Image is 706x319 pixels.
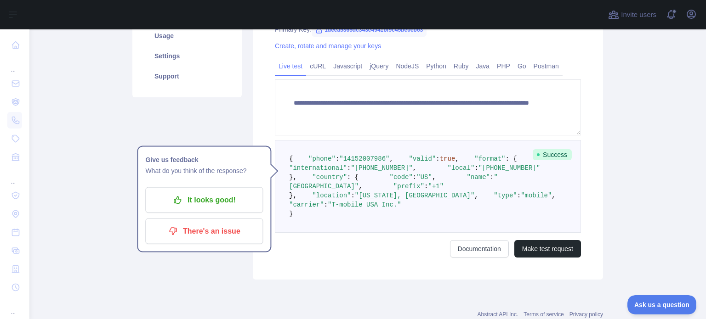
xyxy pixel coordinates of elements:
a: Privacy policy [569,311,603,318]
span: "[PHONE_NUMBER]" [478,164,540,172]
span: , [474,192,478,199]
span: true [440,155,455,162]
a: Support [143,66,231,86]
a: Python [422,59,450,73]
span: : [336,155,339,162]
span: : [351,192,354,199]
span: Success [533,149,572,160]
button: It looks good! [145,187,263,213]
div: Primary Key: [275,25,581,34]
h1: Give us feedback [145,154,263,165]
span: }, [289,173,297,181]
span: "[GEOGRAPHIC_DATA]" [289,173,498,190]
span: { [289,155,293,162]
span: : [324,201,328,208]
span: : { [347,173,359,181]
span: "valid" [409,155,436,162]
span: , [455,155,459,162]
a: jQuery [366,59,392,73]
div: ... [7,297,22,316]
a: Java [473,59,494,73]
span: : [413,173,416,181]
a: Go [514,59,530,73]
span: "type" [494,192,517,199]
p: What do you think of the response? [145,165,263,176]
iframe: Toggle Customer Support [627,295,697,314]
span: : [490,173,494,181]
a: cURL [306,59,330,73]
span: Invite users [621,10,656,20]
p: There's an issue [152,224,256,239]
span: , [389,155,393,162]
span: "14152007986" [339,155,389,162]
a: Terms of service [524,311,564,318]
span: , [359,183,362,190]
button: Make test request [514,240,581,257]
span: , [413,164,416,172]
span: 1deea5365dc343e4941bf9c45be0eb63 [312,23,427,37]
a: Ruby [450,59,473,73]
p: It looks good! [152,192,256,208]
span: "T-mobile USA Inc." [328,201,401,208]
a: PHP [493,59,514,73]
span: "US" [416,173,432,181]
span: "international" [289,164,347,172]
span: "+1" [428,183,444,190]
a: Javascript [330,59,366,73]
span: "[PHONE_NUMBER]" [351,164,412,172]
span: }, [289,192,297,199]
span: : { [506,155,517,162]
span: "name" [467,173,490,181]
a: Create, rotate and manage your keys [275,42,381,50]
a: Live test [275,59,306,73]
a: Usage [143,26,231,46]
span: "local" [447,164,474,172]
a: Postman [530,59,563,73]
span: , [552,192,555,199]
a: Settings [143,46,231,66]
div: ... [7,167,22,185]
span: "mobile" [521,192,552,199]
span: "location" [312,192,351,199]
span: "[US_STATE], [GEOGRAPHIC_DATA]" [355,192,474,199]
span: "code" [389,173,412,181]
span: : [436,155,439,162]
span: : [347,164,351,172]
a: Abstract API Inc. [478,311,518,318]
span: : [517,192,521,199]
span: "phone" [308,155,336,162]
span: "format" [474,155,505,162]
span: "carrier" [289,201,324,208]
span: : [424,183,428,190]
span: "prefix" [393,183,424,190]
div: ... [7,55,22,73]
span: } [289,210,293,218]
a: NodeJS [392,59,422,73]
span: , [432,173,436,181]
span: : [474,164,478,172]
button: Invite users [606,7,658,22]
a: Documentation [450,240,509,257]
button: There's an issue [145,218,263,244]
span: "country" [312,173,347,181]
